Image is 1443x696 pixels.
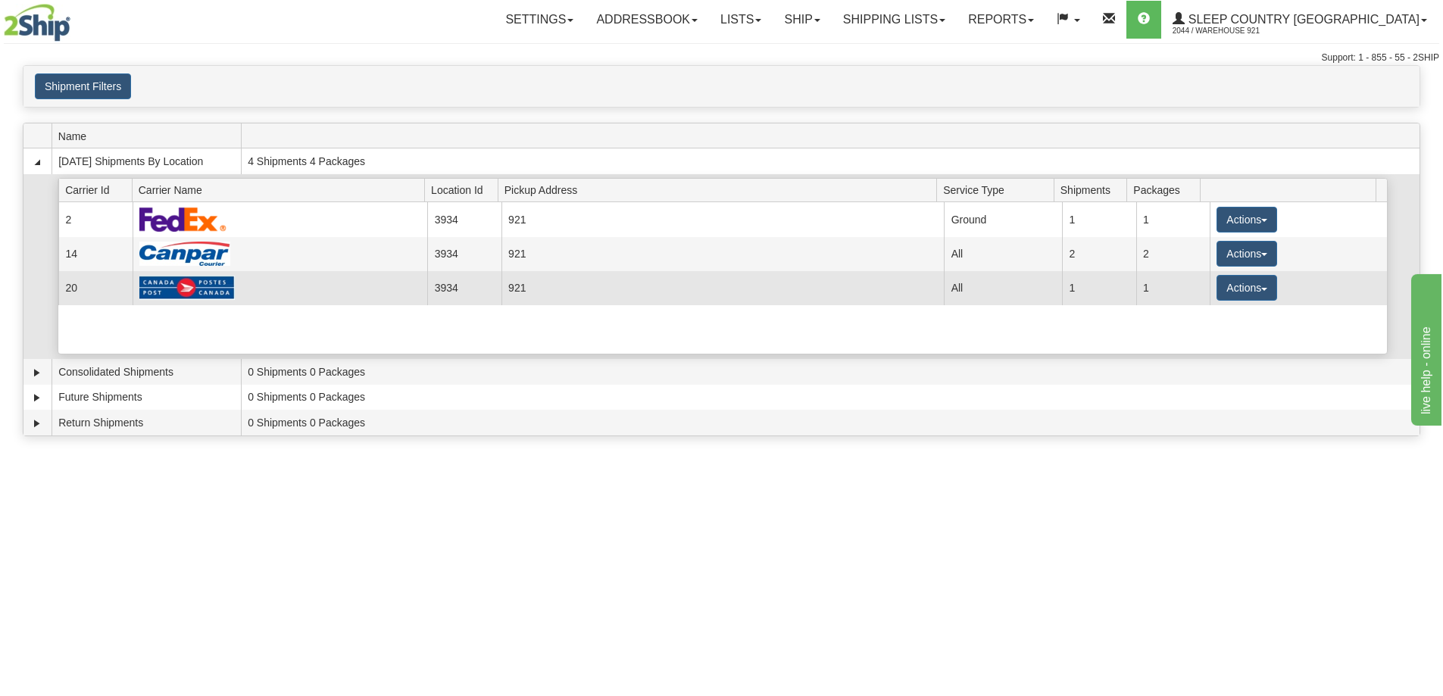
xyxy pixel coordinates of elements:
[427,202,501,236] td: 3934
[65,178,132,201] span: Carrier Id
[957,1,1045,39] a: Reports
[1062,237,1135,271] td: 2
[52,410,241,435] td: Return Shipments
[241,385,1420,410] td: 0 Shipments 0 Packages
[11,9,140,27] div: live help - online
[241,410,1420,435] td: 0 Shipments 0 Packages
[585,1,709,39] a: Addressbook
[832,1,957,39] a: Shipping lists
[139,242,230,266] img: Canpar
[52,359,241,385] td: Consolidated Shipments
[30,416,45,431] a: Expand
[944,237,1062,271] td: All
[1185,13,1420,26] span: Sleep Country [GEOGRAPHIC_DATA]
[139,178,425,201] span: Carrier Name
[773,1,831,39] a: Ship
[241,148,1420,174] td: 4 Shipments 4 Packages
[1136,237,1210,271] td: 2
[943,178,1054,201] span: Service Type
[427,237,501,271] td: 3934
[494,1,585,39] a: Settings
[30,154,45,170] a: Collapse
[30,390,45,405] a: Expand
[30,365,45,380] a: Expand
[1136,202,1210,236] td: 1
[241,359,1420,385] td: 0 Shipments 0 Packages
[944,202,1062,236] td: Ground
[58,271,132,305] td: 20
[1062,202,1135,236] td: 1
[501,237,945,271] td: 921
[504,178,937,201] span: Pickup Address
[1217,275,1277,301] button: Actions
[1062,271,1135,305] td: 1
[4,4,70,42] img: logo2044.jpg
[1133,178,1200,201] span: Packages
[1408,270,1441,425] iframe: chat widget
[709,1,773,39] a: Lists
[58,237,132,271] td: 14
[1161,1,1438,39] a: Sleep Country [GEOGRAPHIC_DATA] 2044 / Warehouse 921
[944,271,1062,305] td: All
[52,148,241,174] td: [DATE] Shipments By Location
[1060,178,1127,201] span: Shipments
[431,178,498,201] span: Location Id
[58,202,132,236] td: 2
[427,271,501,305] td: 3934
[139,207,226,232] img: FedEx Express®
[1136,271,1210,305] td: 1
[1217,207,1277,233] button: Actions
[139,276,235,300] img: Canada Post
[4,51,1439,64] div: Support: 1 - 855 - 55 - 2SHIP
[1217,241,1277,267] button: Actions
[1173,23,1286,39] span: 2044 / Warehouse 921
[501,271,945,305] td: 921
[52,385,241,410] td: Future Shipments
[501,202,945,236] td: 921
[58,124,241,148] span: Name
[35,73,131,99] button: Shipment Filters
